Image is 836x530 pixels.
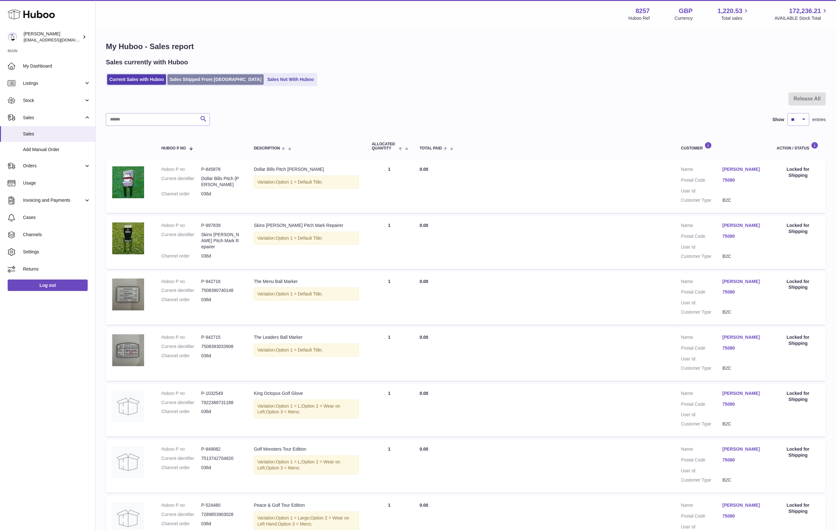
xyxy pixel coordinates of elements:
dt: User Id [681,356,722,362]
div: Action / Status [777,142,819,150]
div: Huboo Ref [628,15,650,21]
dd: 036d [201,465,241,471]
span: 0.00 [420,335,428,340]
span: My Dashboard [23,63,91,69]
h2: Sales currently with Huboo [106,58,188,67]
dt: Current identifier [161,455,201,461]
dt: Postal Code [681,401,722,409]
div: Dollar Bills Pitch [PERSON_NAME] [254,166,359,172]
td: 1 [365,272,413,325]
dt: Current identifier [161,176,201,188]
span: Orders [23,163,84,169]
td: 1 [365,216,413,269]
span: Invoicing and Payments [23,197,84,203]
dt: User Id [681,412,722,418]
dd: B2C [722,477,764,483]
dt: Postal Code [681,289,722,297]
span: Listings [23,80,84,86]
dd: Dollar Bills Pitch [PERSON_NAME] [201,176,241,188]
span: Option 1 = Default Title; [276,179,323,185]
span: Option 3 = Mens; [266,465,300,470]
dd: P-997839 [201,222,241,229]
div: Variation: [254,232,359,245]
span: Stock [23,98,84,104]
h1: My Huboo - Sales report [106,41,826,52]
span: Option 2 = Wear on Left Hand; [257,515,349,526]
dt: Customer Type [681,365,722,371]
a: 1,220.53 Total sales [718,7,750,21]
span: Total sales [721,15,750,21]
dd: 036d [201,297,241,303]
dt: Customer Type [681,253,722,259]
span: Sales [23,131,91,137]
span: Option 1 = Large; [276,515,311,520]
dt: Channel order [161,521,201,527]
dt: Name [681,334,722,342]
dd: 7289853903028 [201,512,241,518]
dd: 7508393033908 [201,344,241,350]
img: 82571696426789.jpg [112,166,144,198]
dt: Name [681,222,722,230]
span: Option 3 = Mens; [278,521,312,526]
dd: P-942716 [201,279,241,285]
dt: Customer Type [681,197,722,203]
dt: Name [681,390,722,398]
div: Locked for Shipping [777,502,819,514]
a: [PERSON_NAME] [722,390,764,396]
a: [PERSON_NAME] [722,334,764,340]
a: 75080 [722,457,764,463]
div: Currency [675,15,693,21]
dd: B2C [722,253,764,259]
dt: Postal Code [681,513,722,521]
dd: B2C [722,421,764,427]
span: Add Manual Order [23,147,91,153]
div: Variation: [254,176,359,189]
img: 82571708513635.jpeg [112,334,144,366]
dt: Postal Code [681,457,722,465]
span: Option 1 = Default Title; [276,236,323,241]
dt: Channel order [161,191,201,197]
div: Locked for Shipping [777,390,819,403]
dt: Customer Type [681,421,722,427]
div: The Leaders Ball Marker [254,334,359,340]
div: Customer [681,142,764,150]
td: 1 [365,328,413,381]
dd: P-1032549 [201,390,241,396]
dt: User Id [681,524,722,530]
dt: Name [681,166,722,174]
span: AVAILABLE Stock Total [774,15,828,21]
dd: Skins [PERSON_NAME] Pitch Mark Repairer [201,232,241,250]
dt: Huboo P no [161,446,201,452]
a: Log out [8,280,88,291]
span: Huboo P no [161,146,186,150]
span: Returns [23,266,91,272]
dt: Current identifier [161,344,201,350]
div: Peace & Golf Tour Edition [254,502,359,508]
td: 1 [365,384,413,437]
dd: 036d [201,521,241,527]
div: Locked for Shipping [777,222,819,235]
div: Variation: [254,344,359,357]
a: Sales Shipped From [GEOGRAPHIC_DATA] [167,74,264,85]
span: ALLOCATED Quantity [372,142,397,150]
span: 0.00 [420,279,428,284]
span: Option 1 = Default Title; [276,347,323,352]
dt: Channel order [161,253,201,259]
dt: Name [681,502,722,510]
span: 0.00 [420,391,428,396]
dd: B2C [722,309,764,315]
span: 0.00 [420,503,428,508]
dt: Channel order [161,353,201,359]
dd: 7508390740148 [201,287,241,294]
dd: 7922386731188 [201,400,241,406]
dt: Huboo P no [161,279,201,285]
div: Skins [PERSON_NAME] Pitch Mark Repairer [254,222,359,229]
a: 75080 [722,289,764,295]
span: Total paid [420,146,442,150]
a: 75080 [722,401,764,407]
span: Option 2 = Wear on Left; [257,459,340,470]
dt: Postal Code [681,177,722,185]
dt: Customer Type [681,477,722,483]
dd: B2C [722,365,764,371]
dd: B2C [722,197,764,203]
